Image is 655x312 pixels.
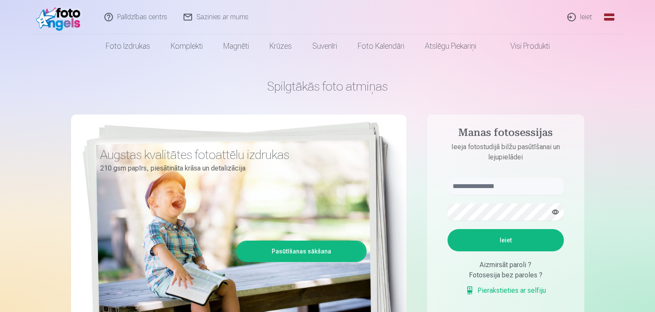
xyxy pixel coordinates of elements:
[486,34,560,58] a: Visi produkti
[448,229,564,251] button: Ieiet
[415,34,486,58] a: Atslēgu piekariņi
[100,147,360,162] h3: Augstas kvalitātes fotoattēlu izdrukas
[95,34,160,58] a: Foto izdrukas
[347,34,415,58] a: Foto kalendāri
[36,3,85,31] img: /fa1
[100,162,360,174] p: 210 gsm papīrs, piesātināta krāsa un detalizācija
[160,34,213,58] a: Komplekti
[302,34,347,58] a: Suvenīri
[71,79,584,94] h1: Spilgtākās foto atmiņas
[448,270,564,280] div: Fotosesija bez paroles ?
[213,34,259,58] a: Magnēti
[465,286,546,296] a: Pierakstieties ar selfiju
[259,34,302,58] a: Krūzes
[439,142,572,162] p: Ieeja fotostudijā bilžu pasūtīšanai un lejupielādei
[237,242,365,261] a: Pasūtīšanas sākšana
[448,260,564,270] div: Aizmirsāt paroli ?
[439,127,572,142] h4: Manas fotosessijas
